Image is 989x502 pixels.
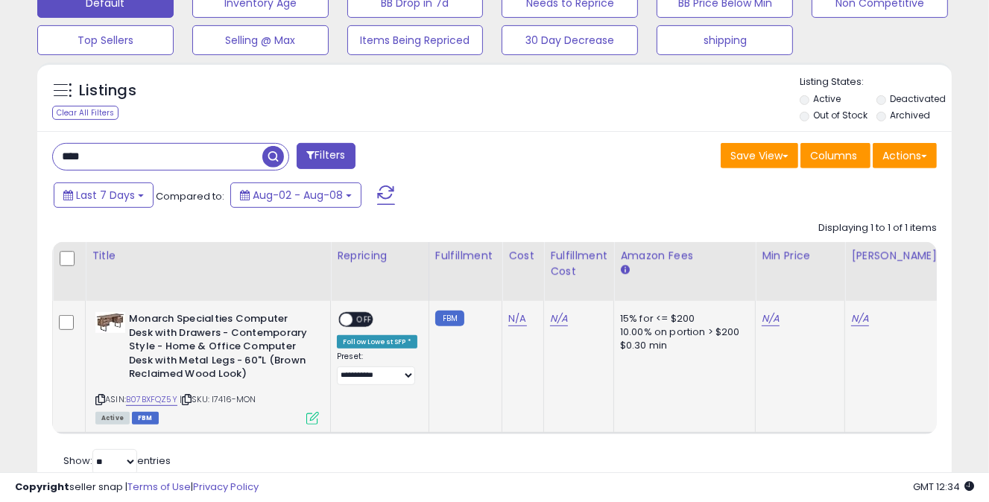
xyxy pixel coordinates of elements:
small: Amazon Fees. [620,264,629,277]
button: shipping [657,25,793,55]
label: Active [813,92,841,105]
a: N/A [762,311,780,326]
div: Displaying 1 to 1 of 1 items [818,221,937,235]
button: 30 Day Decrease [502,25,638,55]
span: | SKU: I7416-MON [180,393,256,405]
a: N/A [851,311,869,326]
div: seller snap | | [15,480,259,495]
strong: Copyright [15,480,69,494]
span: OFF [353,314,376,326]
button: Items Being Repriced [347,25,484,55]
div: Preset: [337,352,417,385]
button: Top Sellers [37,25,174,55]
div: Cost [508,248,537,264]
button: Filters [297,143,355,169]
span: FBM [132,412,159,425]
button: Last 7 Days [54,182,154,208]
div: 10.00% on portion > $200 [620,325,744,339]
div: Clear All Filters [52,106,119,120]
a: Terms of Use [127,480,191,494]
div: Min Price [762,248,838,264]
div: $0.30 min [620,339,744,352]
div: Amazon Fees [620,248,749,264]
small: FBM [435,311,464,326]
h5: Listings [79,80,136,101]
button: Aug-02 - Aug-08 [230,182,361,208]
a: B07BXFQZ5Y [126,393,177,406]
div: Fulfillment [435,248,496,264]
div: 15% for <= $200 [620,312,744,325]
label: Out of Stock [813,109,868,121]
span: Show: entries [63,454,171,468]
p: Listing States: [800,75,952,89]
a: Privacy Policy [193,480,259,494]
span: Columns [810,148,857,163]
button: Columns [800,143,870,168]
button: Selling @ Max [192,25,329,55]
button: Save View [721,143,798,168]
div: [PERSON_NAME] [851,248,940,264]
span: Last 7 Days [76,188,135,203]
img: 41B9rFjNGwL._SL40_.jpg [95,312,125,333]
label: Archived [890,109,930,121]
label: Deactivated [890,92,946,105]
span: Aug-02 - Aug-08 [253,188,343,203]
button: Actions [873,143,937,168]
div: Fulfillment Cost [550,248,607,279]
div: ASIN: [95,312,319,422]
div: Title [92,248,324,264]
a: N/A [550,311,568,326]
span: 2025-08-16 12:34 GMT [913,480,974,494]
b: Monarch Specialties Computer Desk with Drawers - Contemporary Style - Home & Office Computer Desk... [129,312,310,385]
span: Compared to: [156,189,224,203]
span: All listings currently available for purchase on Amazon [95,412,130,425]
a: N/A [508,311,526,326]
div: Repricing [337,248,423,264]
div: Follow Lowest SFP * [337,335,417,349]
